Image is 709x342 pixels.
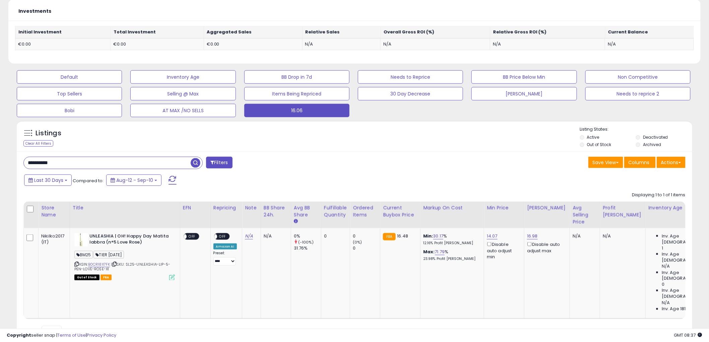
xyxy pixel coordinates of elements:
[643,142,661,147] label: Archived
[23,140,53,147] div: Clear All Filters
[24,175,72,186] button: Last 30 Days
[74,233,175,280] div: ASIN:
[73,204,177,211] div: Title
[573,233,595,239] div: N/A
[585,70,691,84] button: Non Competitive
[603,204,643,218] div: Profit [PERSON_NAME]
[527,233,538,240] a: 16.98
[381,26,490,38] th: Overall Gross ROI (%)
[213,204,239,211] div: Repricing
[324,204,347,218] div: Fulfillable Quantity
[662,245,663,251] span: 1
[28,328,77,334] span: Show: entries
[423,257,479,261] p: 23.98% Profit [PERSON_NAME]
[294,245,321,251] div: 31.76%
[353,233,380,239] div: 0
[18,9,51,14] h5: Investments
[662,263,670,269] span: N/A
[74,262,171,272] span: | SKU: SL25-UNLEASHIA-LIP-5-PEN-LOVE-ROSE-X1
[73,178,104,184] span: Compared to:
[204,38,302,50] td: €0.00
[264,233,286,239] div: N/A
[435,249,445,255] a: 71.79
[487,241,519,260] div: Disable auto adjust min
[245,204,258,211] div: Note
[74,233,88,247] img: 21lauWfIcoL._SL40_.jpg
[17,70,122,84] button: Default
[662,300,670,306] span: N/A
[423,204,481,211] div: Markup on Cost
[353,245,380,251] div: 0
[17,104,122,117] button: Bobi
[423,233,479,246] div: %
[7,332,116,339] div: seller snap | |
[423,241,479,246] p: 12.16% Profit [PERSON_NAME]
[111,26,204,38] th: Total Investment
[213,251,237,266] div: Preset:
[585,87,691,100] button: Needs to reprice 2
[7,332,31,338] strong: Copyright
[41,204,67,218] div: Store Name
[213,244,237,250] div: Amazon AI
[244,87,349,100] button: Items Being Repriced
[587,142,611,147] label: Out of Stock
[580,126,692,133] p: Listing States:
[490,38,605,50] td: N/A
[294,233,321,239] div: 0%
[294,218,298,224] small: Avg BB Share.
[302,26,381,38] th: Relative Sales
[587,134,599,140] label: Active
[106,175,162,186] button: Aug-12 - Sep-10
[41,233,65,245] div: Nikilko2017 (IT)
[629,159,650,166] span: Columns
[87,332,116,338] a: Privacy Policy
[624,157,656,168] button: Columns
[15,26,111,38] th: Initial Investment
[244,104,349,117] button: 16.06
[353,204,377,218] div: Ordered Items
[89,233,171,247] b: UNLEASHIA | OH! Happy Day Matita labbra (n°5 Love Rose)
[130,70,236,84] button: Inventory Age
[358,87,463,100] button: 30 Day Decrease
[632,192,686,198] div: Displaying 1 to 1 of 1 items
[353,240,362,245] small: (0%)
[245,233,253,240] a: N/A
[471,70,577,84] button: BB Price Below Min
[111,38,204,50] td: €0.00
[294,204,318,218] div: Avg BB Share
[588,157,623,168] button: Save View
[674,332,702,338] span: 2025-10-11 08:37 GMT
[662,306,697,312] span: Inv. Age 181 Plus:
[527,241,565,254] div: Disable auto adjust max
[471,87,577,100] button: [PERSON_NAME]
[397,233,408,239] span: 16.48
[130,87,236,100] button: Selling @ Max
[302,38,381,50] td: N/A
[130,104,236,117] button: AT MAX /NO SELLS
[433,233,444,240] a: 30.17
[298,240,314,245] small: (-100%)
[74,251,93,259] span: BM25
[93,251,124,259] span: TIER [DATE]
[88,262,110,267] a: B0CR18X7FK
[381,38,490,50] td: N/A
[183,204,208,211] div: EFN
[324,233,345,239] div: 0
[358,70,463,84] button: Needs to Reprice
[383,204,417,218] div: Current Buybox Price
[217,233,228,239] span: OFF
[187,233,197,239] span: OFF
[605,38,694,50] td: N/A
[573,204,597,225] div: Avg Selling Price
[423,249,435,255] b: Max:
[34,177,63,184] span: Last 30 Days
[603,233,640,239] div: N/A
[643,134,668,140] label: Deactivated
[15,38,111,50] td: €0.00
[206,157,232,168] button: Filters
[74,275,100,280] span: All listings that are currently out of stock and unavailable for purchase on Amazon
[605,26,694,38] th: Current Balance
[527,204,567,211] div: [PERSON_NAME]
[423,249,479,261] div: %
[423,233,433,239] b: Min:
